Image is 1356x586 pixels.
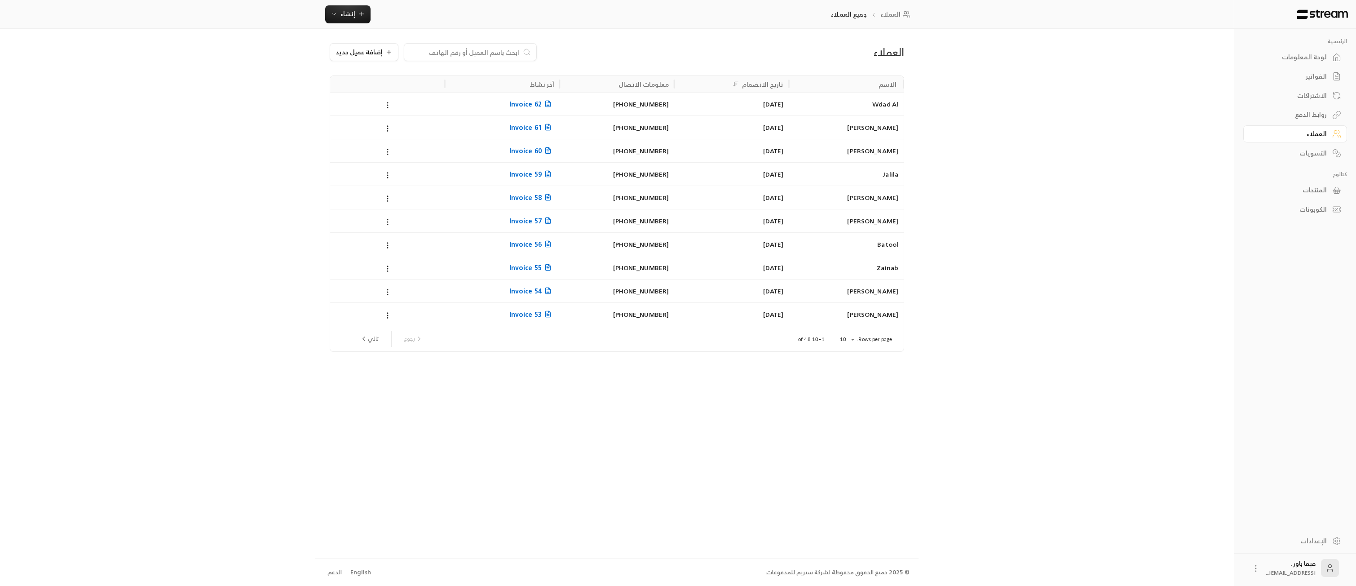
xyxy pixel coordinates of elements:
div: المنتجات [1254,186,1327,195]
div: [PHONE_NUMBER] [565,186,669,209]
div: لوحة المعلومات [1254,53,1327,62]
div: [PHONE_NUMBER] [565,303,669,326]
div: © 2025 جميع الحقوق محفوظة لشركة ستريم للمدفوعات. [765,568,910,577]
div: معلومات الاتصال [618,79,669,90]
span: Invoice 62 [509,98,554,110]
span: Invoice 55 [509,262,554,273]
div: الفواتير [1254,72,1327,81]
div: [PHONE_NUMBER] [565,163,669,186]
a: التسويات [1243,144,1347,162]
div: [PHONE_NUMBER] [565,256,669,279]
div: الكوبونات [1254,205,1327,214]
a: الإعدادات [1243,532,1347,550]
span: Invoice 56 [509,239,554,250]
span: Invoice 53 [509,309,554,320]
div: الإعدادات [1254,537,1327,546]
p: كتالوج [1243,171,1347,178]
div: [PHONE_NUMBER] [565,280,669,302]
button: إضافة عميل جديد [330,43,398,61]
div: [DATE] [680,93,783,115]
span: Invoice 57 [509,215,554,226]
a: الاشتراكات [1243,87,1347,104]
div: الاشتراكات [1254,91,1327,100]
input: ابحث باسم العميل أو رقم الهاتف [410,47,519,57]
div: [PERSON_NAME] [795,209,898,232]
div: 10 [835,334,857,345]
div: العملاء [719,45,904,59]
a: لوحة المعلومات [1243,49,1347,66]
div: [PERSON_NAME] [795,186,898,209]
div: العملاء [1254,129,1327,138]
div: [DATE] [680,233,783,256]
div: [PHONE_NUMBER] [565,139,669,162]
div: [DATE] [680,256,783,279]
img: Logo [1296,9,1349,19]
span: Invoice 61 [509,122,554,133]
div: [PHONE_NUMBER] [565,209,669,232]
span: Invoice 54 [509,285,554,297]
div: [DATE] [680,186,783,209]
div: روابط الدفع [1254,110,1327,119]
span: [EMAIL_ADDRESS].... [1266,568,1316,577]
p: الرئيسية [1243,38,1347,45]
div: [PERSON_NAME] [795,139,898,162]
button: Sort [730,79,741,89]
a: الكوبونات [1243,201,1347,218]
nav: breadcrumb [831,10,913,19]
div: [PERSON_NAME] [795,280,898,302]
div: تاريخ الانضمام [742,79,784,90]
a: العملاء [1243,125,1347,143]
a: الدعم [324,564,345,581]
div: [PERSON_NAME] [795,303,898,326]
p: 1–10 of 48 [798,336,825,343]
div: English [350,568,371,577]
a: الفواتير [1243,68,1347,85]
a: روابط الدفع [1243,106,1347,124]
div: [DATE] [680,139,783,162]
div: [PERSON_NAME] [795,116,898,139]
div: [DATE] [680,116,783,139]
div: Batool [795,233,898,256]
span: Invoice 59 [509,169,554,180]
div: [PHONE_NUMBER] [565,233,669,256]
div: الاسم [879,79,897,90]
div: آخر نشاط [530,79,554,90]
div: [DATE] [680,163,783,186]
p: Rows per page: [857,336,892,343]
span: إنشاء [340,8,355,19]
div: [PHONE_NUMBER] [565,116,669,139]
div: [PHONE_NUMBER] [565,93,669,115]
div: [DATE] [680,280,783,302]
span: Invoice 58 [509,192,554,203]
a: المنتجات [1243,182,1347,199]
div: التسويات [1254,149,1327,158]
div: Zainab [795,256,898,279]
div: [DATE] [680,303,783,326]
a: العملاء [880,10,913,19]
span: إضافة عميل جديد [336,49,383,55]
button: next page [356,331,382,346]
p: جميع العملاء [831,10,866,19]
div: [DATE] [680,209,783,232]
div: فيقا باور . [1266,559,1316,577]
div: Jalila [795,163,898,186]
span: Invoice 60 [509,145,554,156]
div: Wdad Al [795,93,898,115]
button: إنشاء [325,5,371,23]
